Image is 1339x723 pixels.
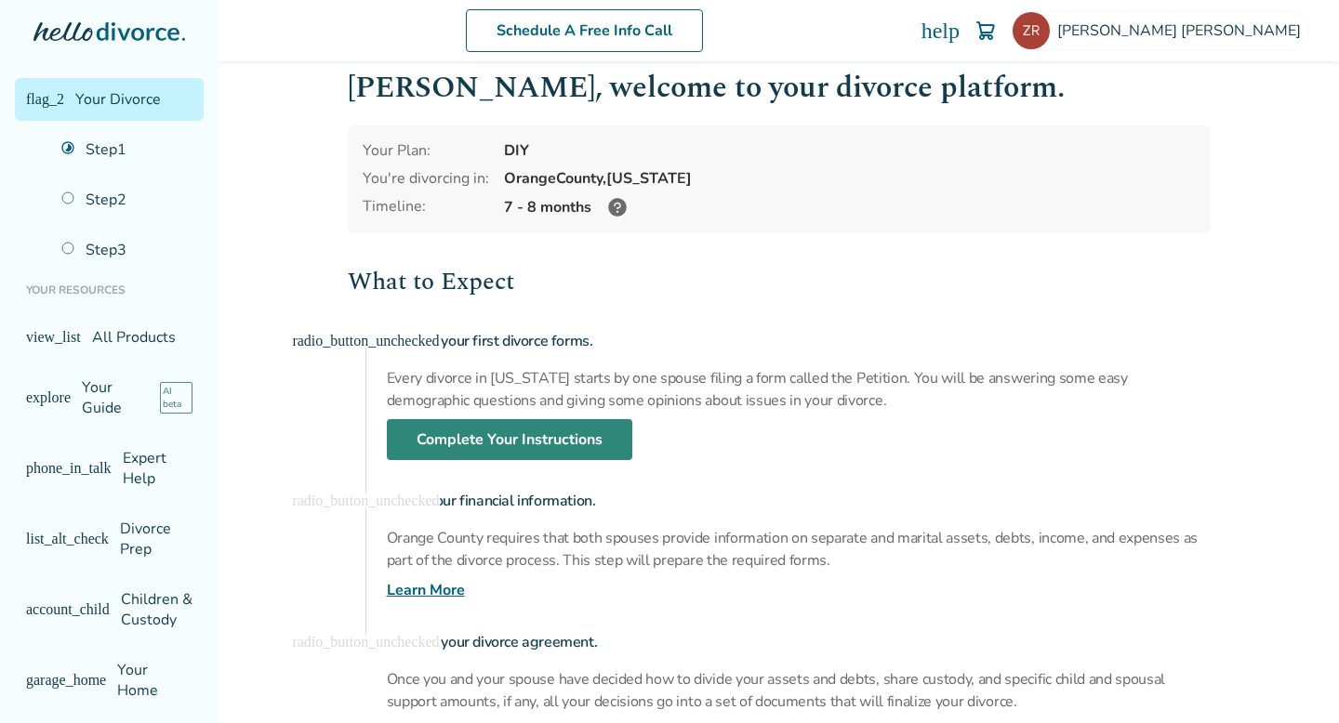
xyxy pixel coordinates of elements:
span: radio_button_unchecked [292,635,439,650]
div: DIY [504,140,1196,161]
a: Complete Your Instructions [387,419,632,460]
span: list_alt_check [26,532,109,546]
span: radio_button_unchecked [292,334,439,348]
h1: [PERSON_NAME] , welcome to your divorce platform. [348,65,1211,111]
span: phone_in_talk [26,461,112,476]
a: phone_in_talkExpert Help [15,437,204,500]
a: garage_homeYour Home [15,649,204,712]
a: exploreYour GuideAI beta [15,366,204,429]
a: view_listAll Products [15,316,204,359]
a: Schedule A Free Info Call [466,9,703,52]
span: [PERSON_NAME] [PERSON_NAME] [1057,20,1308,41]
h4: Prepare your first divorce forms. [387,322,1211,360]
a: Step2 [50,178,204,221]
div: Orange County, [US_STATE] [504,168,1196,189]
a: help [921,20,960,42]
span: AI beta [160,382,193,414]
img: zrhee@yahoo.com [1013,12,1050,49]
span: Your Divorce [75,89,161,110]
iframe: Chat Widget [1246,634,1339,723]
div: You're divorcing in: [363,168,489,189]
span: garage_home [26,673,106,688]
div: 7 - 8 months [504,196,1196,218]
a: Step1 [50,128,204,171]
img: Cart [974,20,997,42]
span: radio_button_unchecked [292,493,439,508]
li: Your Resources [15,271,204,309]
p: Orange County requires that both spouses provide information on separate and marital assets, debt... [387,527,1211,572]
span: view_list [26,330,81,345]
div: Timeline: [363,196,489,218]
div: Your Plan: [363,140,489,161]
a: account_childChildren & Custody [15,578,204,641]
h4: Prepare your divorce agreement. [387,624,1211,661]
a: Step3 [50,229,204,271]
span: account_child [26,602,110,617]
a: flag_2Your Divorce [15,78,204,121]
span: explore [26,390,71,405]
p: Once you and your spouse have decided how to divide your assets and debts, share custody, and spe... [387,668,1211,713]
h4: Share your financial information. [387,482,1211,519]
h2: What to Expect [348,263,1211,300]
span: flag_2 [26,92,64,107]
a: list_alt_checkDivorce Prep [15,507,204,571]
a: Learn More [387,579,465,601]
p: Every divorce in [US_STATE] starts by one spouse filing a form called the Petition. You will be a... [387,367,1211,412]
